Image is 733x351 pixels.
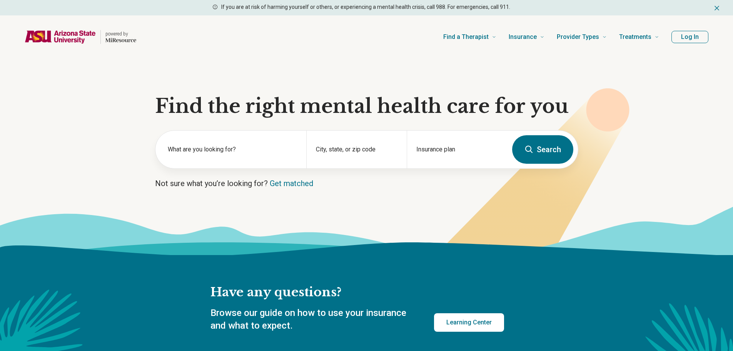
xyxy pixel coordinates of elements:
span: Treatments [619,32,651,42]
button: Dismiss [713,3,721,12]
label: What are you looking for? [168,145,297,154]
a: Provider Types [557,22,607,52]
p: If you are at risk of harming yourself or others, or experiencing a mental health crisis, call 98... [221,3,510,11]
a: Home page [25,25,136,49]
h1: Find the right mental health care for you [155,95,578,118]
h2: Have any questions? [210,284,504,301]
a: Treatments [619,22,659,52]
span: Find a Therapist [443,32,489,42]
button: Log In [671,31,708,43]
p: Browse our guide on how to use your insurance and what to expect. [210,307,416,333]
span: Provider Types [557,32,599,42]
a: Insurance [509,22,544,52]
a: Get matched [270,179,313,188]
p: powered by [105,31,136,37]
p: Not sure what you’re looking for? [155,178,578,189]
a: Find a Therapist [443,22,496,52]
button: Search [512,135,573,164]
a: Learning Center [434,313,504,332]
span: Insurance [509,32,537,42]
